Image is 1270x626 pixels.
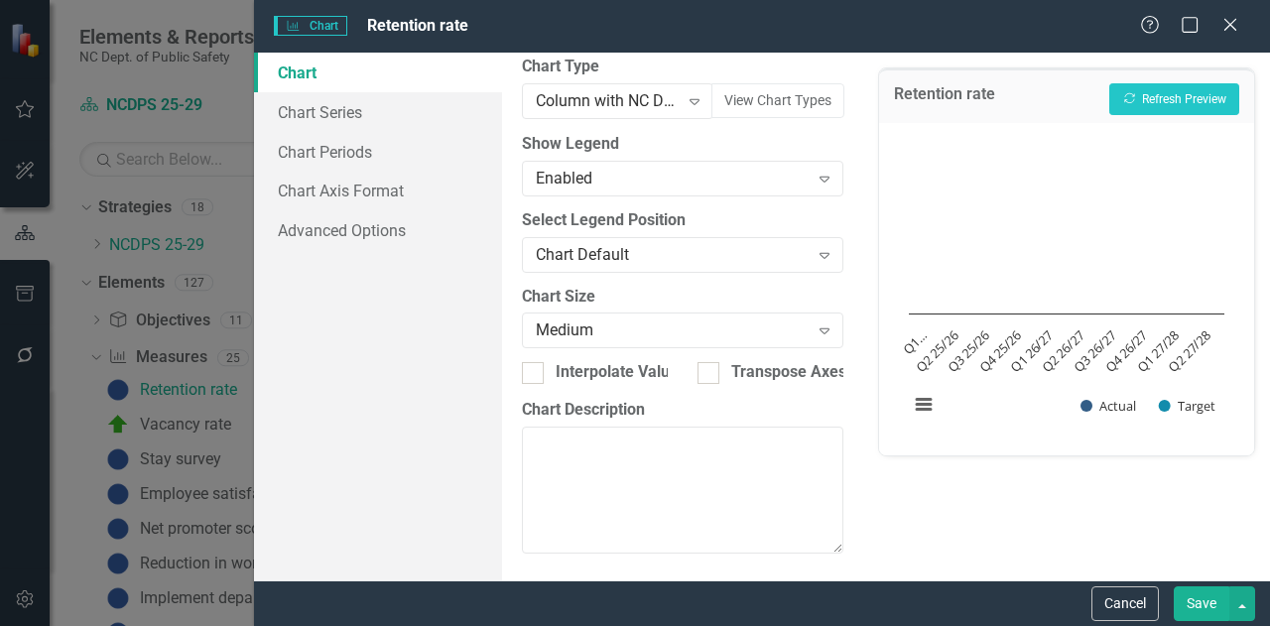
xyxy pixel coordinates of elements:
a: Advanced Options [254,210,502,250]
a: Chart Axis Format [254,171,502,210]
label: Show Legend [522,133,843,156]
text: Q2 25/26 [913,326,962,376]
label: Chart Type [522,56,843,78]
label: Select Legend Position [522,209,843,232]
text: Q1… [899,326,931,358]
button: Show Target [1159,397,1215,415]
div: Medium [536,319,809,342]
label: Chart Description [522,399,843,422]
text: Q1 27/28 [1133,326,1183,376]
button: Show Actual [1080,397,1136,415]
a: Chart Periods [254,132,502,172]
text: Q2 27/28 [1165,326,1214,376]
label: Chart Size [522,286,843,309]
a: Chart [254,53,502,92]
span: Retention rate [367,16,468,35]
div: Chart. Highcharts interactive chart. [899,138,1234,436]
button: View Chart Types [711,83,844,118]
button: Save [1174,586,1229,621]
button: Refresh Preview [1109,83,1239,115]
div: Enabled [536,167,809,189]
svg: Interactive chart [899,138,1234,436]
span: Chart [274,16,347,36]
div: Transpose Axes [731,361,846,384]
h3: Retention rate [894,85,995,109]
text: Q3 25/26 [944,326,993,376]
text: Q1 26/27 [1007,326,1057,376]
text: Q2 26/27 [1039,326,1088,376]
div: Column with NC DPS colors [536,90,679,113]
button: View chart menu, Chart [910,391,938,419]
div: Chart Default [536,243,809,266]
text: Q4 26/27 [1101,326,1151,376]
a: Chart Series [254,92,502,132]
button: Cancel [1091,586,1159,621]
text: Q3 26/27 [1071,326,1120,376]
text: Q4 25/26 [975,326,1025,376]
div: Interpolate Values [556,361,687,384]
